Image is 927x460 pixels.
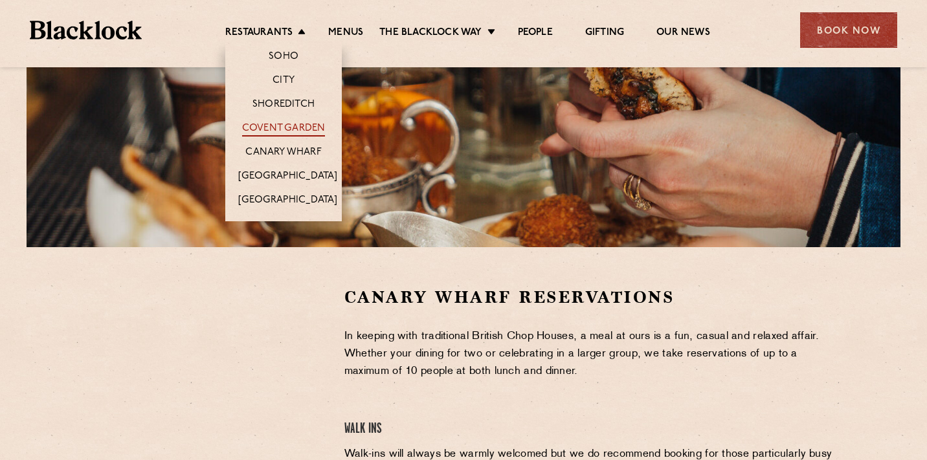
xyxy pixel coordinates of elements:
[328,27,363,41] a: Menus
[344,328,841,380] p: In keeping with traditional British Chop Houses, a meal at ours is a fun, casual and relaxed affa...
[379,27,482,41] a: The Blacklock Way
[242,122,326,137] a: Covent Garden
[238,194,337,208] a: [GEOGRAPHIC_DATA]
[585,27,624,41] a: Gifting
[30,21,142,39] img: BL_Textured_Logo-footer-cropped.svg
[238,170,337,184] a: [GEOGRAPHIC_DATA]
[245,146,321,160] a: Canary Wharf
[518,27,553,41] a: People
[273,74,295,89] a: City
[800,12,897,48] div: Book Now
[269,50,298,65] a: Soho
[225,27,293,41] a: Restaurants
[344,421,841,438] h4: Walk Ins
[252,98,315,113] a: Shoreditch
[656,27,710,41] a: Our News
[344,286,841,309] h2: Canary Wharf Reservations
